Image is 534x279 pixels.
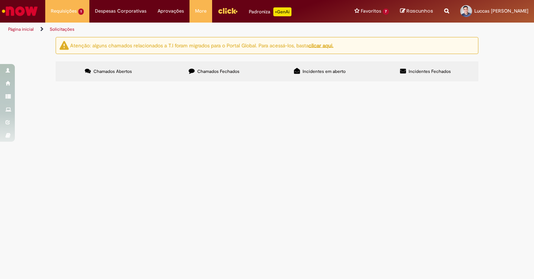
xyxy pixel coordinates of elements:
span: Luccas [PERSON_NAME] [474,8,528,14]
span: Incidentes Fechados [409,68,451,74]
ul: Trilhas de página [6,23,350,36]
a: Solicitações [50,26,75,32]
img: click_logo_yellow_360x200.png [218,5,238,16]
span: Chamados Fechados [197,68,240,74]
span: 1 [78,9,84,15]
a: Página inicial [8,26,34,32]
span: Aprovações [158,7,184,15]
a: Rascunhos [400,8,433,15]
div: Padroniza [249,7,291,16]
span: Despesas Corporativas [95,7,146,15]
span: Rascunhos [406,7,433,14]
span: Chamados Abertos [93,68,132,74]
span: Requisições [51,7,77,15]
img: ServiceNow [1,4,39,19]
span: More [195,7,207,15]
ng-bind-html: Atenção: alguns chamados relacionados a T.I foram migrados para o Portal Global. Para acessá-los,... [70,42,333,48]
p: +GenAi [273,7,291,16]
span: Favoritos [361,7,381,15]
span: 7 [383,9,389,15]
span: Incidentes em aberto [303,68,346,74]
a: clicar aqui. [309,42,333,48]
